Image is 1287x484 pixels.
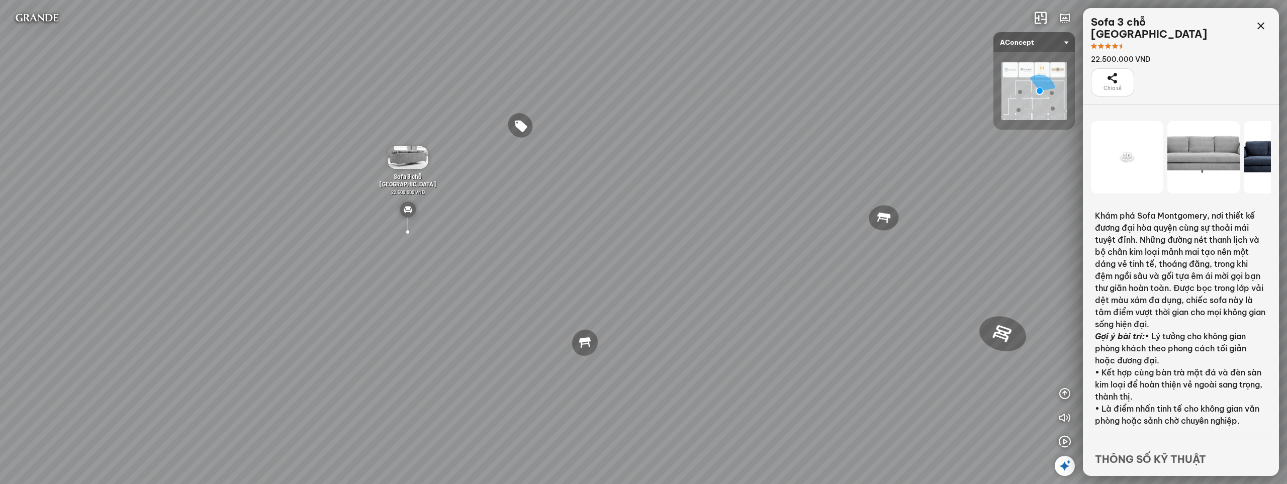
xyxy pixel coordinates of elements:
span: Chia sẻ [1104,84,1122,92]
p: • Lý tưởng cho không gian phòng khách theo phong cách tối giản hoặc đương đại. • Kết hợp cùng bàn... [1095,330,1267,427]
div: 22.500.000 VND [1091,54,1251,64]
span: star [1098,43,1104,49]
span: star [1119,43,1125,49]
strong: Gợi ý bài trí: [1095,331,1145,341]
span: Sofa 3 chỗ [GEOGRAPHIC_DATA] [380,173,436,187]
span: star [1105,43,1111,49]
img: logo [8,8,66,28]
span: AConcept [1000,32,1068,52]
span: 22.500.000 VND [391,189,425,195]
span: star [1091,43,1097,49]
img: type_sofa_CL2K24RXHCN6.svg [400,202,416,218]
span: star [1112,43,1118,49]
div: Thông số kỹ thuật [1083,439,1279,467]
img: Sofa_3_ch__Mont_LAEZ6AMEGM4G.gif [388,146,428,169]
img: AConcept_CTMHTJT2R6E4.png [1001,62,1067,120]
p: Khám phá Sofa Montgomery, nơi thiết kế đương đại hòa quyện cùng sự thoải mái tuyệt đỉnh. Những đư... [1095,210,1267,330]
div: Sofa 3 chỗ [GEOGRAPHIC_DATA] [1091,16,1251,40]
